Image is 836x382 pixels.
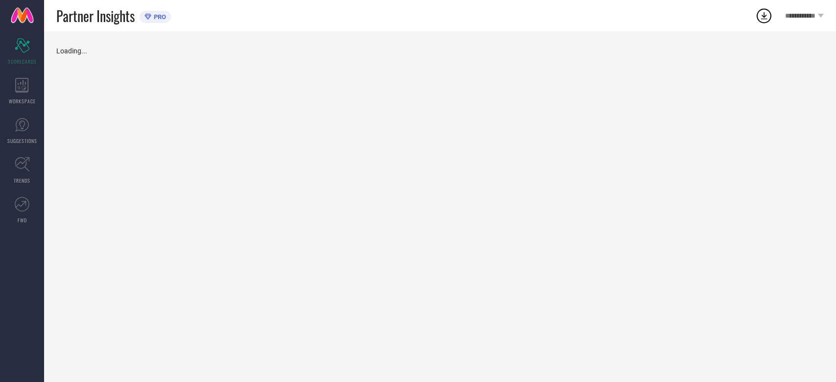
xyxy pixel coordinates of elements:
[151,13,166,21] span: PRO
[8,58,37,65] span: SCORECARDS
[56,47,87,55] span: Loading...
[14,177,30,184] span: TRENDS
[56,6,135,26] span: Partner Insights
[18,216,27,224] span: FWD
[9,97,36,105] span: WORKSPACE
[755,7,773,24] div: Open download list
[7,137,37,144] span: SUGGESTIONS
